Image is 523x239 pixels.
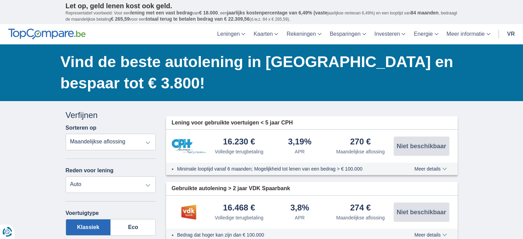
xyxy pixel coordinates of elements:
font: 270 € [350,137,371,146]
a: vr [503,24,519,44]
button: Niet beschikbaar [394,137,449,156]
a: Investeren [370,24,410,44]
font: Klassiek [77,224,99,230]
a: Energie [410,24,442,44]
font: Energie [414,31,433,37]
font: Verfijnen [66,110,98,120]
font: Niet beschikbaar [396,143,446,150]
font: APR [295,215,305,220]
font: 16.468 € [223,203,255,212]
font: Meer details [414,166,440,172]
a: Besparingen [326,24,370,44]
font: 3,8% [290,203,309,212]
font: van [193,11,199,15]
font: , een [218,11,227,15]
font: 274 € [350,203,371,212]
font: Minimale looptijd vanaf 6 maanden; Mogelijkheid tot lenen van een bedrag > € 100.000 [177,166,362,172]
font: Representatief voorbeeld: Voor een [66,11,131,15]
font: 16.230 € [223,137,255,146]
font: Vind de beste autolening in [GEOGRAPHIC_DATA] en bespaar tot € 3.800! [61,53,454,92]
font: (d.w.z. 84 x € 265,59). [250,17,290,22]
a: Rekeningen [282,24,325,44]
font: jaarlijks kostenpercentage van 6,49% ( [227,10,315,15]
font: van 6,49%) en een looptijd van [354,11,411,15]
font: Meer details [414,232,440,238]
font: Lening voor gebruikte voertuigen < 5 jaar CPH [172,120,293,126]
font: € 265,59 [111,16,130,22]
font: Investeren [374,31,400,37]
font: Sorteren op [66,125,97,131]
font: Maandelijkse aflossing [336,215,385,220]
font: Meer informatie [447,31,485,37]
button: Meer details [409,166,452,172]
font: Voertuigtype [66,210,99,216]
font: , bedraagt ​​de maandelijkse betaling [66,11,457,22]
font: Volledige terugbetaling [215,149,263,154]
font: Rekeningen [286,31,316,37]
font: jaarlijkse rente [327,11,354,15]
font: Reden voor lening [66,167,114,173]
font: € 18.000 [199,10,218,15]
font: APR [295,149,305,154]
font: Kaarten [253,31,273,37]
font: Leningen [217,31,240,37]
img: TopVergelijken [8,29,86,40]
font: totaal terug te betalen bedrag van € 22.309,56 [146,16,250,22]
font: lening met een vast bedrag [130,10,193,15]
font: voor een [130,17,146,22]
button: Meer details [409,232,452,238]
button: Niet beschikbaar [394,203,449,222]
font: Besparingen [330,31,361,37]
font: Eco [128,224,138,230]
font: Volledige terugbetaling [215,215,263,220]
img: Persoonlijke lening van CPH Bank [172,139,206,154]
font: Gebruikte autolening > 2 jaar VDK Spaarbank [172,185,290,191]
img: Persoonlijke lening van VDK bank [172,204,206,221]
a: Kaarten [249,24,282,44]
a: Meer informatie [443,24,494,44]
font: vr [507,31,515,37]
font: 3,19% [288,137,312,146]
font: vaste [315,10,327,15]
font: 84 maanden [411,10,438,15]
font: Niet beschikbaar [396,209,446,216]
font: Bedrag dat hoger kan zijn dan € 100.000 [177,232,264,238]
font: Maandelijkse aflossing [336,149,385,154]
font: Let op, geld lenen kost ook geld. [66,2,172,10]
a: Leningen [213,24,250,44]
